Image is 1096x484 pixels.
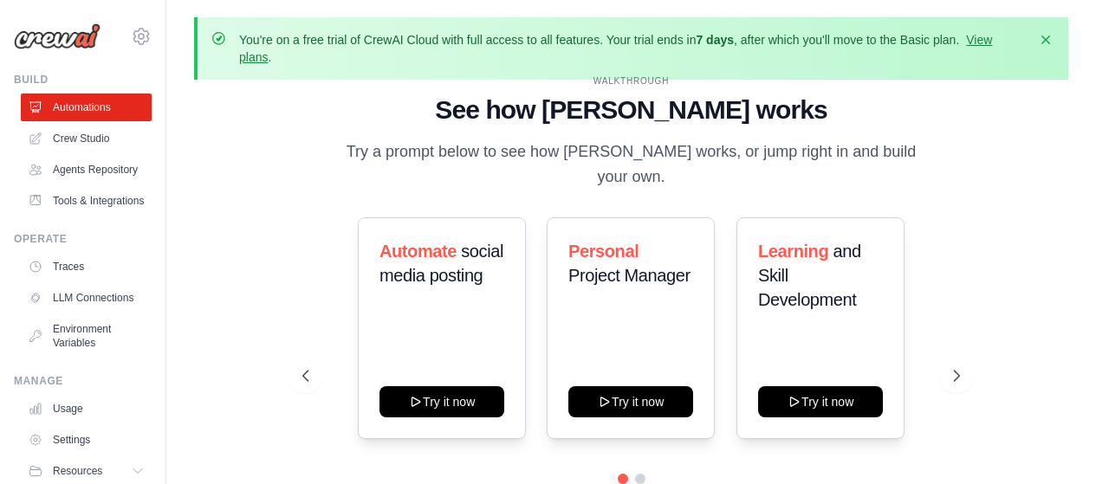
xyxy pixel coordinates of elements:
[302,74,960,87] div: WALKTHROUGH
[568,386,693,417] button: Try it now
[14,73,152,87] div: Build
[568,242,639,261] span: Personal
[340,139,923,190] p: Try a prompt below to see how [PERSON_NAME] works, or jump right in and build your own.
[379,242,503,285] span: social media posting
[758,242,861,309] span: and Skill Development
[302,94,960,126] h1: See how [PERSON_NAME] works
[21,315,152,357] a: Environment Variables
[21,395,152,423] a: Usage
[21,253,152,281] a: Traces
[758,242,828,261] span: Learning
[21,284,152,312] a: LLM Connections
[14,23,101,49] img: Logo
[21,125,152,152] a: Crew Studio
[14,232,152,246] div: Operate
[21,426,152,454] a: Settings
[21,156,152,184] a: Agents Repository
[14,374,152,388] div: Manage
[696,33,734,47] strong: 7 days
[568,266,691,285] span: Project Manager
[379,242,457,261] span: Automate
[758,386,883,417] button: Try it now
[53,464,102,478] span: Resources
[21,187,152,215] a: Tools & Integrations
[239,31,1027,66] p: You're on a free trial of CrewAI Cloud with full access to all features. Your trial ends in , aft...
[379,386,504,417] button: Try it now
[21,94,152,121] a: Automations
